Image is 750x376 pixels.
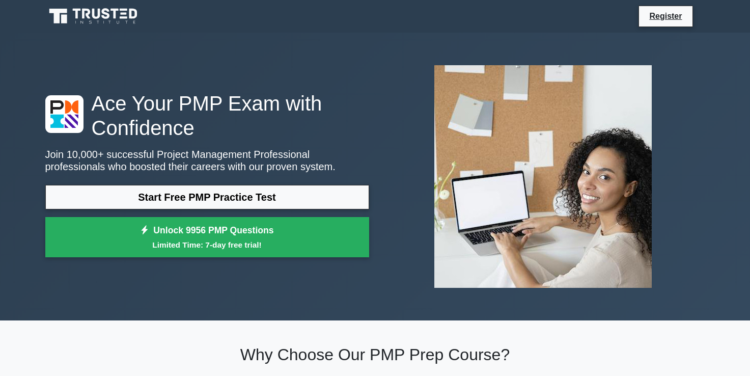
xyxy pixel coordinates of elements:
a: Unlock 9956 PMP QuestionsLimited Time: 7-day free trial! [45,217,369,258]
a: Start Free PMP Practice Test [45,185,369,209]
p: Join 10,000+ successful Project Management Professional professionals who boosted their careers w... [45,148,369,173]
a: Register [643,10,688,22]
h2: Why Choose Our PMP Prep Course? [45,345,705,364]
h1: Ace Your PMP Exam with Confidence [45,91,369,140]
small: Limited Time: 7-day free trial! [58,239,356,251]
